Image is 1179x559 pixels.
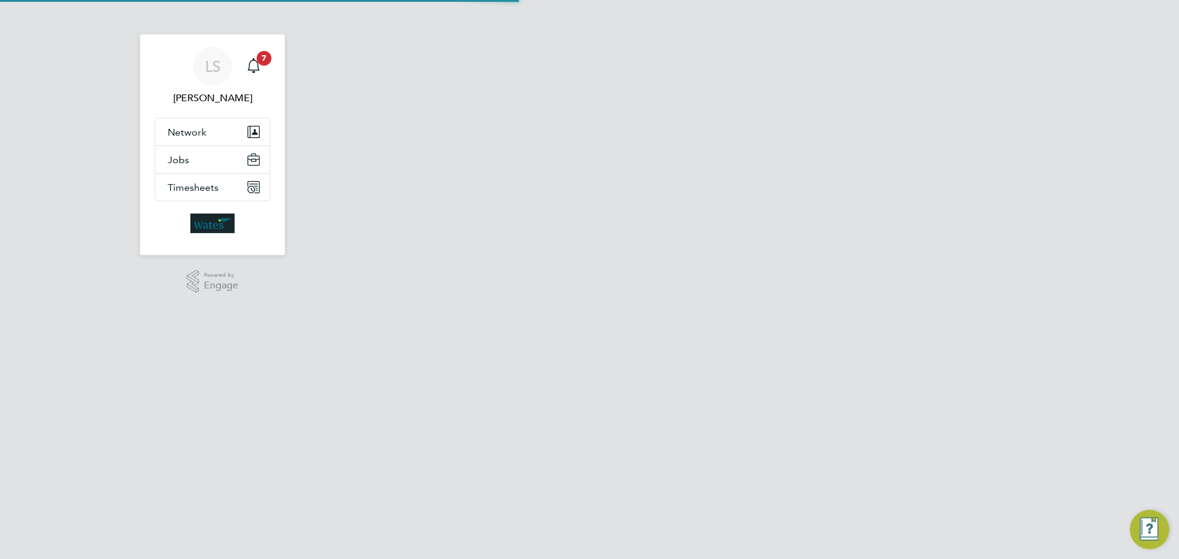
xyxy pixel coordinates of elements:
span: Lee Saunders [155,91,270,106]
button: Timesheets [155,174,270,201]
span: Engage [204,280,238,291]
span: Jobs [168,154,189,166]
span: Timesheets [168,182,219,193]
a: Powered byEngage [187,270,239,293]
a: Go to home page [155,214,270,233]
img: wates-logo-retina.png [190,214,235,233]
span: Network [168,126,206,138]
span: LS [205,58,220,74]
span: 7 [257,51,271,66]
button: Network [155,118,270,145]
span: Powered by [204,270,238,280]
a: LS[PERSON_NAME] [155,47,270,106]
button: Jobs [155,146,270,173]
nav: Main navigation [140,34,285,255]
button: Engage Resource Center [1130,510,1169,549]
a: 7 [241,47,266,86]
